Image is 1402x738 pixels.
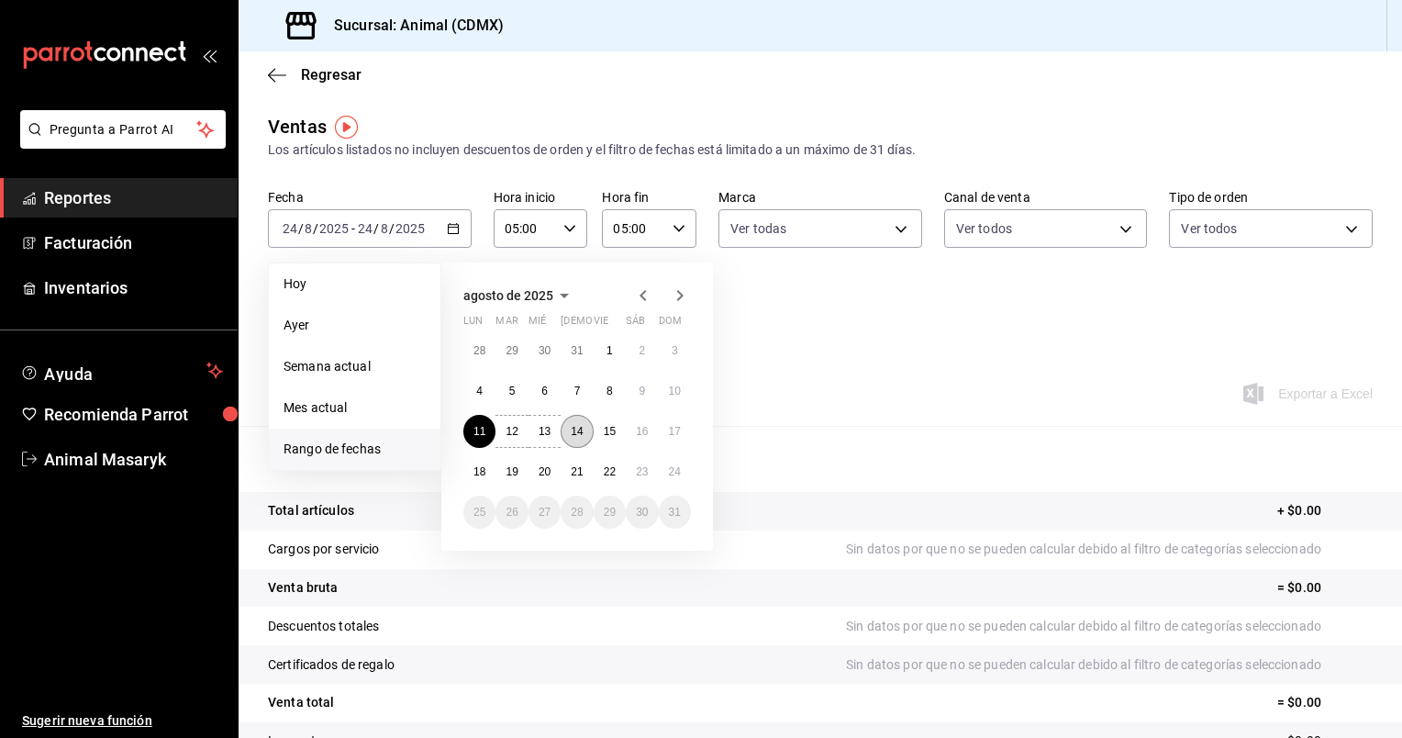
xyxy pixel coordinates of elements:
abbr: 14 de agosto de 2025 [571,425,583,438]
p: Descuentos totales [268,617,379,636]
abbr: martes [495,315,517,334]
p: Cargos por servicio [268,540,380,559]
abbr: 7 de agosto de 2025 [574,385,581,397]
button: 25 de agosto de 2025 [463,496,495,529]
span: - [351,221,355,236]
p: = $0.00 [1277,693,1373,712]
span: Sugerir nueva función [22,711,223,731]
span: Mes actual [284,398,426,418]
a: Pregunta a Parrot AI [13,133,226,152]
button: Pregunta a Parrot AI [20,110,226,149]
p: = $0.00 [1277,578,1373,598]
span: Hoy [284,274,426,294]
label: Canal de venta [944,191,1148,204]
label: Marca [718,191,922,204]
button: 10 de agosto de 2025 [659,375,691,408]
abbr: 3 de agosto de 2025 [672,344,678,357]
input: -- [380,221,389,236]
button: Tooltip marker [335,116,358,139]
button: 17 de agosto de 2025 [659,415,691,448]
span: / [298,221,304,236]
abbr: 28 de julio de 2025 [473,344,485,357]
abbr: 31 de julio de 2025 [571,344,583,357]
abbr: 31 de agosto de 2025 [669,506,681,519]
abbr: 17 de agosto de 2025 [669,425,681,438]
abbr: 12 de agosto de 2025 [506,425,517,438]
abbr: 27 de agosto de 2025 [539,506,551,519]
abbr: 8 de agosto de 2025 [606,385,613,397]
button: 26 de agosto de 2025 [495,496,528,529]
button: 31 de julio de 2025 [561,334,593,367]
abbr: 30 de julio de 2025 [539,344,551,357]
button: 28 de agosto de 2025 [561,496,593,529]
button: 9 de agosto de 2025 [626,375,658,408]
button: 19 de agosto de 2025 [495,455,528,488]
label: Hora fin [602,191,696,204]
abbr: miércoles [529,315,546,334]
button: 30 de julio de 2025 [529,334,561,367]
button: open_drawer_menu [202,48,217,62]
button: 13 de agosto de 2025 [529,415,561,448]
h3: Sucursal: Animal (CDMX) [319,15,504,37]
button: 16 de agosto de 2025 [626,415,658,448]
button: 31 de agosto de 2025 [659,496,691,529]
input: ---- [318,221,350,236]
span: Pregunta a Parrot AI [50,120,197,140]
span: Recomienda Parrot [44,402,223,427]
abbr: 2 de agosto de 2025 [639,344,645,357]
span: Facturación [44,230,223,255]
p: Total artículos [268,501,354,520]
span: / [389,221,395,236]
input: -- [282,221,298,236]
button: 29 de julio de 2025 [495,334,528,367]
label: Fecha [268,191,472,204]
div: Los artículos listados no incluyen descuentos de orden y el filtro de fechas está limitado a un m... [268,140,1373,160]
button: 24 de agosto de 2025 [659,455,691,488]
button: 11 de agosto de 2025 [463,415,495,448]
button: 4 de agosto de 2025 [463,375,495,408]
abbr: 30 de agosto de 2025 [636,506,648,519]
p: Venta bruta [268,578,338,598]
abbr: 5 de agosto de 2025 [509,385,516,397]
abbr: 29 de julio de 2025 [506,344,517,357]
button: 28 de julio de 2025 [463,334,495,367]
button: 23 de agosto de 2025 [626,455,658,488]
abbr: 25 de agosto de 2025 [473,506,485,519]
abbr: 23 de agosto de 2025 [636,465,648,478]
div: Ventas [268,113,327,140]
abbr: 28 de agosto de 2025 [571,506,583,519]
abbr: 24 de agosto de 2025 [669,465,681,478]
label: Hora inicio [494,191,588,204]
span: Regresar [301,66,362,84]
button: 8 de agosto de 2025 [594,375,626,408]
button: 3 de agosto de 2025 [659,334,691,367]
button: 18 de agosto de 2025 [463,455,495,488]
span: / [313,221,318,236]
abbr: 9 de agosto de 2025 [639,385,645,397]
abbr: viernes [594,315,608,334]
button: 1 de agosto de 2025 [594,334,626,367]
abbr: 16 de agosto de 2025 [636,425,648,438]
p: Sin datos por que no se pueden calcular debido al filtro de categorías seleccionado [846,617,1373,636]
abbr: 26 de agosto de 2025 [506,506,517,519]
abbr: domingo [659,315,682,334]
span: Ayuda [44,360,199,382]
span: Reportes [44,185,223,210]
p: + $0.00 [1277,501,1373,520]
p: Sin datos por que no se pueden calcular debido al filtro de categorías seleccionado [846,655,1373,675]
abbr: 15 de agosto de 2025 [604,425,616,438]
button: 14 de agosto de 2025 [561,415,593,448]
button: 5 de agosto de 2025 [495,375,528,408]
button: 20 de agosto de 2025 [529,455,561,488]
abbr: jueves [561,315,669,334]
input: -- [304,221,313,236]
p: Certificados de regalo [268,655,395,675]
button: agosto de 2025 [463,285,575,307]
button: 30 de agosto de 2025 [626,496,658,529]
abbr: sábado [626,315,645,334]
button: 6 de agosto de 2025 [529,375,561,408]
abbr: 22 de agosto de 2025 [604,465,616,478]
input: ---- [395,221,426,236]
span: Rango de fechas [284,440,426,459]
span: Inventarios [44,275,223,300]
